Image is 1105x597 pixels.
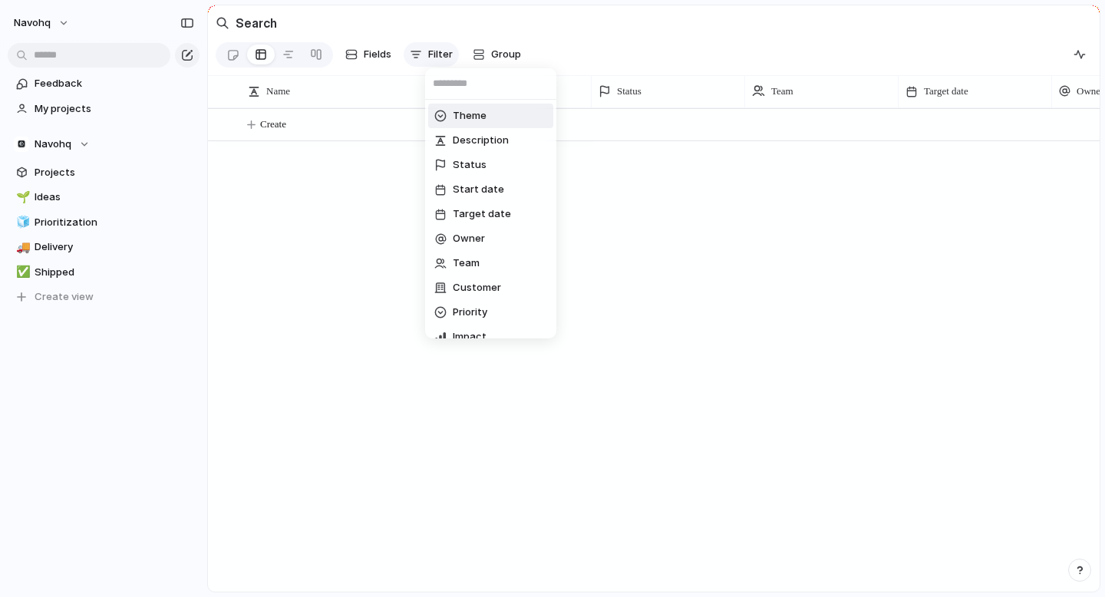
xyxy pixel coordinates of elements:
span: Description [453,133,509,148]
span: Customer [453,280,501,295]
span: Priority [453,305,487,320]
span: Owner [453,231,485,246]
span: Status [453,157,487,173]
span: Team [453,256,480,271]
span: Impact [453,329,487,345]
span: Theme [453,108,487,124]
span: Target date [453,206,511,222]
span: Start date [453,182,504,197]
